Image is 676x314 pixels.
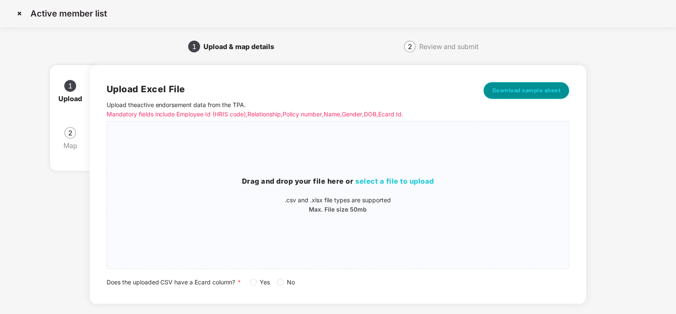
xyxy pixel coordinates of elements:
div: Map [63,139,84,152]
button: Download sample sheet [484,82,570,99]
p: .csv and .xlsx file types are supported [107,196,569,205]
span: 1 [68,83,72,89]
p: Active member list [30,8,107,19]
span: 1 [192,43,196,50]
p: Mandatory fields include Employee Id (HRIS code), Relationship, Policy number, Name, Gender, DOB,... [107,110,454,119]
p: Max. File size 50mb [107,205,569,214]
span: select a file to upload [356,177,434,185]
span: No [284,278,299,287]
h3: Drag and drop your file here or [107,176,569,187]
h2: Upload Excel File [107,82,454,96]
div: Upload & map details [203,40,281,53]
p: Upload the active endorsement data from the TPA . [107,100,454,119]
div: Upload [58,92,89,105]
span: Drag and drop your file here orselect a file to upload.csv and .xlsx file types are supportedMax.... [107,121,569,269]
img: svg+xml;base64,PHN2ZyBpZD0iQ3Jvc3MtMzJ4MzIiIHhtbG5zPSJodHRwOi8vd3d3LnczLm9yZy8yMDAwL3N2ZyIgd2lkdG... [13,7,26,20]
span: 2 [408,43,412,50]
span: Yes [257,278,274,287]
div: Does the uploaded CSV have a Ecard column? [107,278,570,287]
div: Review and submit [419,40,478,53]
span: 2 [68,129,72,136]
span: Download sample sheet [492,86,561,95]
